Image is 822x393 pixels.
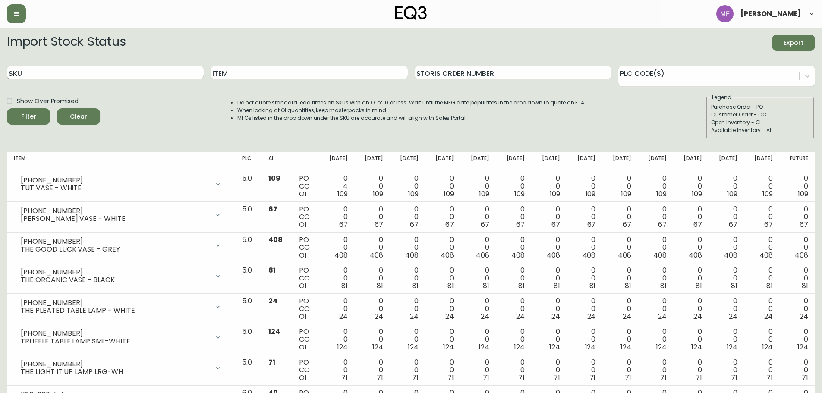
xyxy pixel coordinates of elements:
[21,299,209,307] div: [PHONE_NUMBER]
[21,330,209,337] div: [PHONE_NUMBER]
[658,220,667,230] span: 67
[461,152,496,171] th: [DATE]
[539,267,560,290] div: 0 0
[362,205,383,229] div: 0 0
[372,342,383,352] span: 124
[711,94,732,101] legend: Legend
[14,236,228,255] div: [PHONE_NUMBER]THE GOOD LUCK VASE - GREY
[589,373,596,383] span: 71
[514,342,525,352] span: 124
[696,281,702,291] span: 81
[410,220,419,230] span: 67
[14,328,228,347] div: [PHONE_NUMBER]TRUFFLE TABLE LAMP SML-WHITE
[299,267,312,290] div: PO CO
[716,236,737,259] div: 0 0
[476,250,489,260] span: 408
[410,311,419,321] span: 24
[299,342,306,352] span: OI
[503,328,525,351] div: 0 0
[503,297,525,321] div: 0 0
[21,238,209,245] div: [PHONE_NUMBER]
[397,175,419,198] div: 0 0
[645,267,666,290] div: 0 0
[514,189,525,199] span: 109
[14,297,228,316] div: [PHONE_NUMBER]THE PLEATED TABLE LAMP - WHITE
[408,342,419,352] span: 124
[716,267,737,290] div: 0 0
[432,175,454,198] div: 0 0
[299,297,312,321] div: PO CO
[716,205,737,229] div: 0 0
[425,152,461,171] th: [DATE]
[787,328,808,351] div: 0 0
[549,342,560,352] span: 124
[408,189,419,199] span: 109
[587,311,596,321] span: 24
[21,215,209,223] div: [PERSON_NAME] VASE - WHITE
[645,358,666,382] div: 0 0
[658,311,667,321] span: 24
[656,342,667,352] span: 124
[787,205,808,229] div: 0 0
[645,328,666,351] div: 0 0
[585,342,596,352] span: 124
[268,173,280,183] span: 109
[479,342,489,352] span: 124
[235,233,261,263] td: 5.0
[7,108,50,125] button: Filter
[693,220,702,230] span: 67
[609,328,631,351] div: 0 0
[299,220,306,230] span: OI
[397,267,419,290] div: 0 0
[516,311,525,321] span: 24
[716,5,734,22] img: 5fd4d8da6c6af95d0810e1fe9eb9239f
[709,152,744,171] th: [DATE]
[574,267,595,290] div: 0 0
[751,236,773,259] div: 0 0
[339,311,348,321] span: 24
[362,297,383,321] div: 0 0
[609,175,631,198] div: 0 0
[551,311,560,321] span: 24
[680,328,702,351] div: 0 0
[623,311,631,321] span: 24
[764,311,773,321] span: 24
[711,119,809,126] div: Open Inventory - OI
[432,358,454,382] div: 0 0
[21,111,36,122] div: Filter
[779,38,808,48] span: Export
[479,189,489,199] span: 109
[432,205,454,229] div: 0 0
[574,175,595,198] div: 0 0
[551,220,560,230] span: 67
[516,220,525,230] span: 67
[787,267,808,290] div: 0 0
[711,103,809,111] div: Purchase Order - PO
[326,358,348,382] div: 0 0
[751,175,773,198] div: 0 0
[377,373,383,383] span: 71
[468,236,489,259] div: 0 0
[586,189,596,199] span: 109
[550,189,560,199] span: 109
[764,220,773,230] span: 67
[268,265,276,275] span: 81
[554,281,560,291] span: 81
[496,152,532,171] th: [DATE]
[445,311,454,321] span: 24
[261,152,292,171] th: AI
[797,342,808,352] span: 124
[447,373,454,383] span: 71
[299,189,306,199] span: OI
[441,250,454,260] span: 408
[802,281,808,291] span: 81
[680,297,702,321] div: 0 0
[625,373,631,383] span: 71
[21,207,209,215] div: [PHONE_NUMBER]
[729,220,737,230] span: 67
[268,204,277,214] span: 67
[21,176,209,184] div: [PHONE_NUMBER]
[21,368,209,376] div: THE LIGHT IT UP LAMP LRG-WH
[432,267,454,290] div: 0 0
[539,328,560,351] div: 0 0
